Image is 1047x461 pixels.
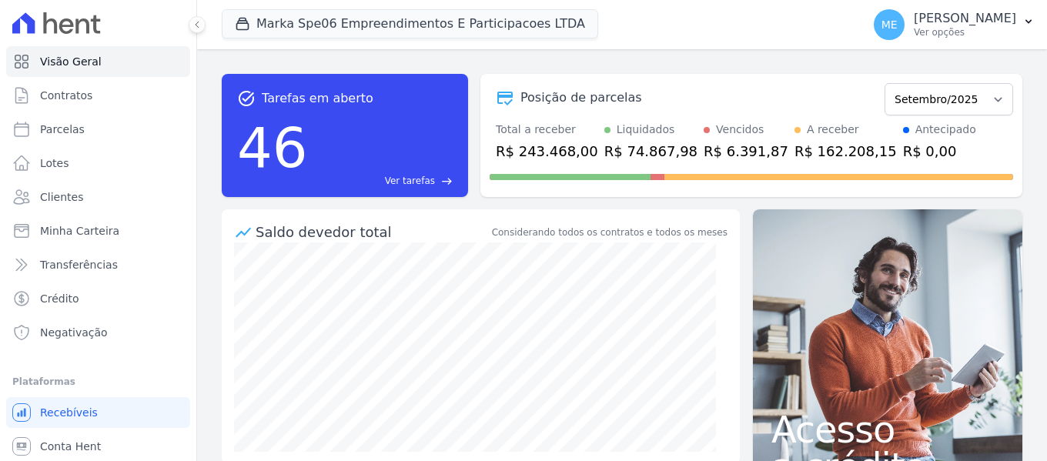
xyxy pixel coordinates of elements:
div: Antecipado [915,122,976,138]
div: Saldo devedor total [256,222,489,242]
span: Recebíveis [40,405,98,420]
span: Negativação [40,325,108,340]
span: Minha Carteira [40,223,119,239]
p: Ver opções [914,26,1016,38]
span: Conta Hent [40,439,101,454]
span: east [441,175,453,187]
span: task_alt [237,89,256,108]
div: Posição de parcelas [520,89,642,107]
span: Acesso [771,411,1004,448]
p: [PERSON_NAME] [914,11,1016,26]
a: Recebíveis [6,397,190,428]
a: Visão Geral [6,46,190,77]
span: Transferências [40,257,118,272]
div: R$ 6.391,87 [704,141,788,162]
div: R$ 0,00 [903,141,976,162]
div: 46 [237,108,308,188]
span: Parcelas [40,122,85,137]
div: Liquidados [617,122,675,138]
div: Plataformas [12,372,184,391]
div: Total a receber [496,122,598,138]
a: Ver tarefas east [314,174,453,188]
a: Minha Carteira [6,215,190,246]
span: Contratos [40,88,92,103]
a: Negativação [6,317,190,348]
span: Tarefas em aberto [262,89,373,108]
a: Parcelas [6,114,190,145]
div: R$ 74.867,98 [604,141,697,162]
div: R$ 243.468,00 [496,141,598,162]
div: A receber [807,122,859,138]
span: Ver tarefas [385,174,435,188]
a: Lotes [6,148,190,179]
button: Marka Spe06 Empreendimentos E Participacoes LTDA [222,9,598,38]
div: R$ 162.208,15 [794,141,897,162]
a: Contratos [6,80,190,111]
span: Crédito [40,291,79,306]
button: ME [PERSON_NAME] Ver opções [861,3,1047,46]
span: ME [881,19,898,30]
span: Clientes [40,189,83,205]
span: Lotes [40,155,69,171]
a: Clientes [6,182,190,212]
a: Transferências [6,249,190,280]
div: Considerando todos os contratos e todos os meses [492,225,728,239]
span: Visão Geral [40,54,102,69]
div: Vencidos [716,122,764,138]
a: Crédito [6,283,190,314]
